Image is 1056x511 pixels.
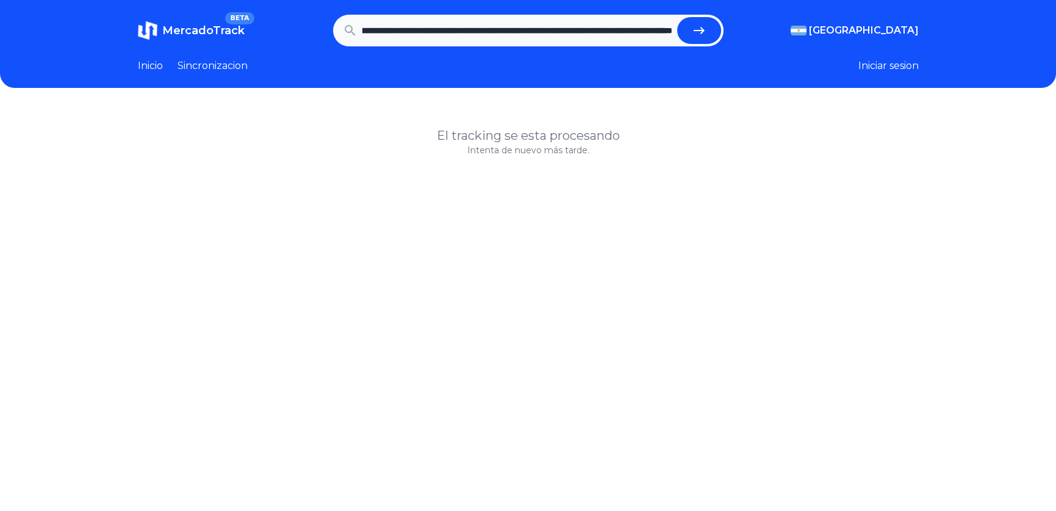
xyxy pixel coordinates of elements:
[791,26,806,35] img: Argentina
[138,59,163,73] a: Inicio
[162,24,245,37] span: MercadoTrack
[791,23,919,38] button: [GEOGRAPHIC_DATA]
[178,59,248,73] a: Sincronizacion
[858,59,919,73] button: Iniciar sesion
[225,12,254,24] span: BETA
[809,23,919,38] span: [GEOGRAPHIC_DATA]
[138,21,245,40] a: MercadoTrackBETA
[138,127,919,144] h1: El tracking se esta procesando
[138,21,157,40] img: MercadoTrack
[138,144,919,156] p: Intenta de nuevo más tarde.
